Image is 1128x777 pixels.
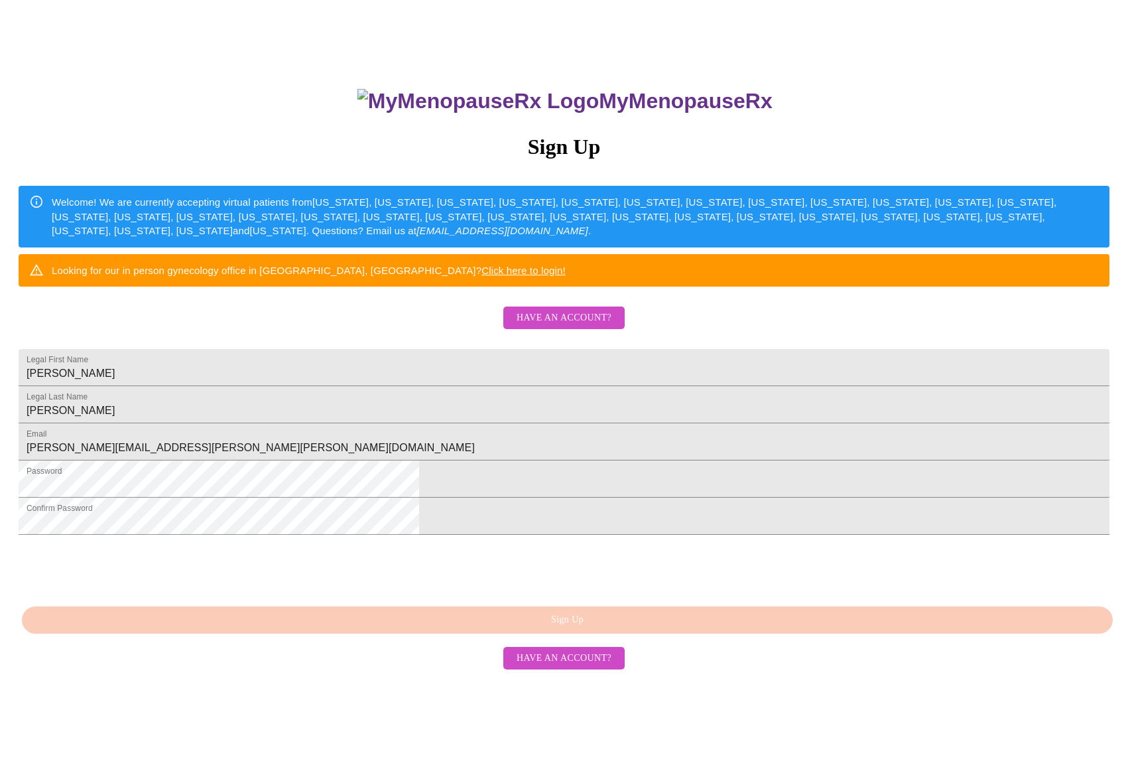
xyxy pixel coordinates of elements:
[503,307,625,330] button: Have an account?
[517,650,611,667] span: Have an account?
[481,265,566,276] a: Click here to login!
[500,321,628,332] a: Have an account?
[19,135,1109,159] h3: Sign Up
[19,541,220,593] iframe: reCAPTCHA
[503,647,625,670] button: Have an account?
[52,258,566,283] div: Looking for our in person gynecology office in [GEOGRAPHIC_DATA], [GEOGRAPHIC_DATA]?
[52,190,1099,243] div: Welcome! We are currently accepting virtual patients from [US_STATE], [US_STATE], [US_STATE], [US...
[500,652,628,663] a: Have an account?
[517,310,611,326] span: Have an account?
[21,89,1110,113] h3: MyMenopauseRx
[357,89,599,113] img: MyMenopauseRx Logo
[416,225,588,236] em: [EMAIL_ADDRESS][DOMAIN_NAME]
